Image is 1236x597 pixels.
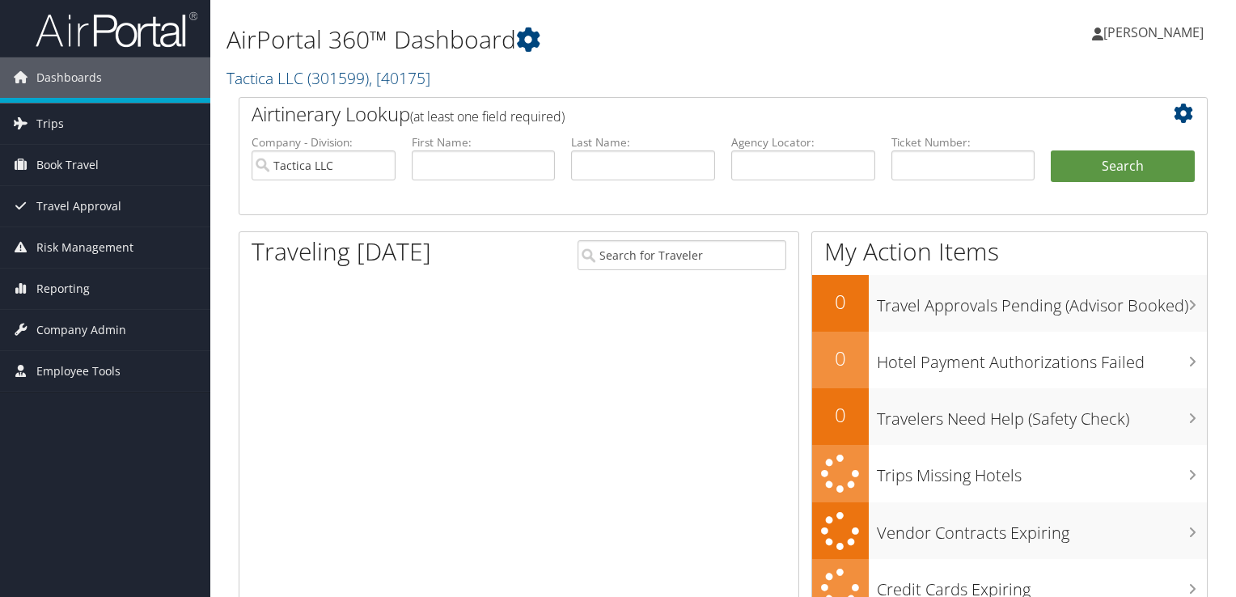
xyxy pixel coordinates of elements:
[36,351,121,392] span: Employee Tools
[1103,23,1204,41] span: [PERSON_NAME]
[252,100,1114,128] h2: Airtinerary Lookup
[877,286,1207,317] h3: Travel Approvals Pending (Advisor Booked)
[578,240,786,270] input: Search for Traveler
[252,235,431,269] h1: Traveling [DATE]
[812,288,869,315] h2: 0
[877,456,1207,487] h3: Trips Missing Hotels
[731,134,875,150] label: Agency Locator:
[891,134,1035,150] label: Ticket Number:
[36,186,121,227] span: Travel Approval
[812,275,1207,332] a: 0Travel Approvals Pending (Advisor Booked)
[36,269,90,309] span: Reporting
[571,134,715,150] label: Last Name:
[36,104,64,144] span: Trips
[812,502,1207,560] a: Vendor Contracts Expiring
[412,134,556,150] label: First Name:
[36,310,126,350] span: Company Admin
[1051,150,1195,183] button: Search
[252,134,396,150] label: Company - Division:
[36,145,99,185] span: Book Travel
[812,388,1207,445] a: 0Travelers Need Help (Safety Check)
[877,514,1207,544] h3: Vendor Contracts Expiring
[812,401,869,429] h2: 0
[307,67,369,89] span: ( 301599 )
[410,108,565,125] span: (at least one field required)
[36,227,133,268] span: Risk Management
[812,345,869,372] h2: 0
[36,11,197,49] img: airportal-logo.png
[226,23,889,57] h1: AirPortal 360™ Dashboard
[36,57,102,98] span: Dashboards
[812,445,1207,502] a: Trips Missing Hotels
[877,400,1207,430] h3: Travelers Need Help (Safety Check)
[812,332,1207,388] a: 0Hotel Payment Authorizations Failed
[1092,8,1220,57] a: [PERSON_NAME]
[812,235,1207,269] h1: My Action Items
[369,67,430,89] span: , [ 40175 ]
[226,67,430,89] a: Tactica LLC
[877,343,1207,374] h3: Hotel Payment Authorizations Failed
